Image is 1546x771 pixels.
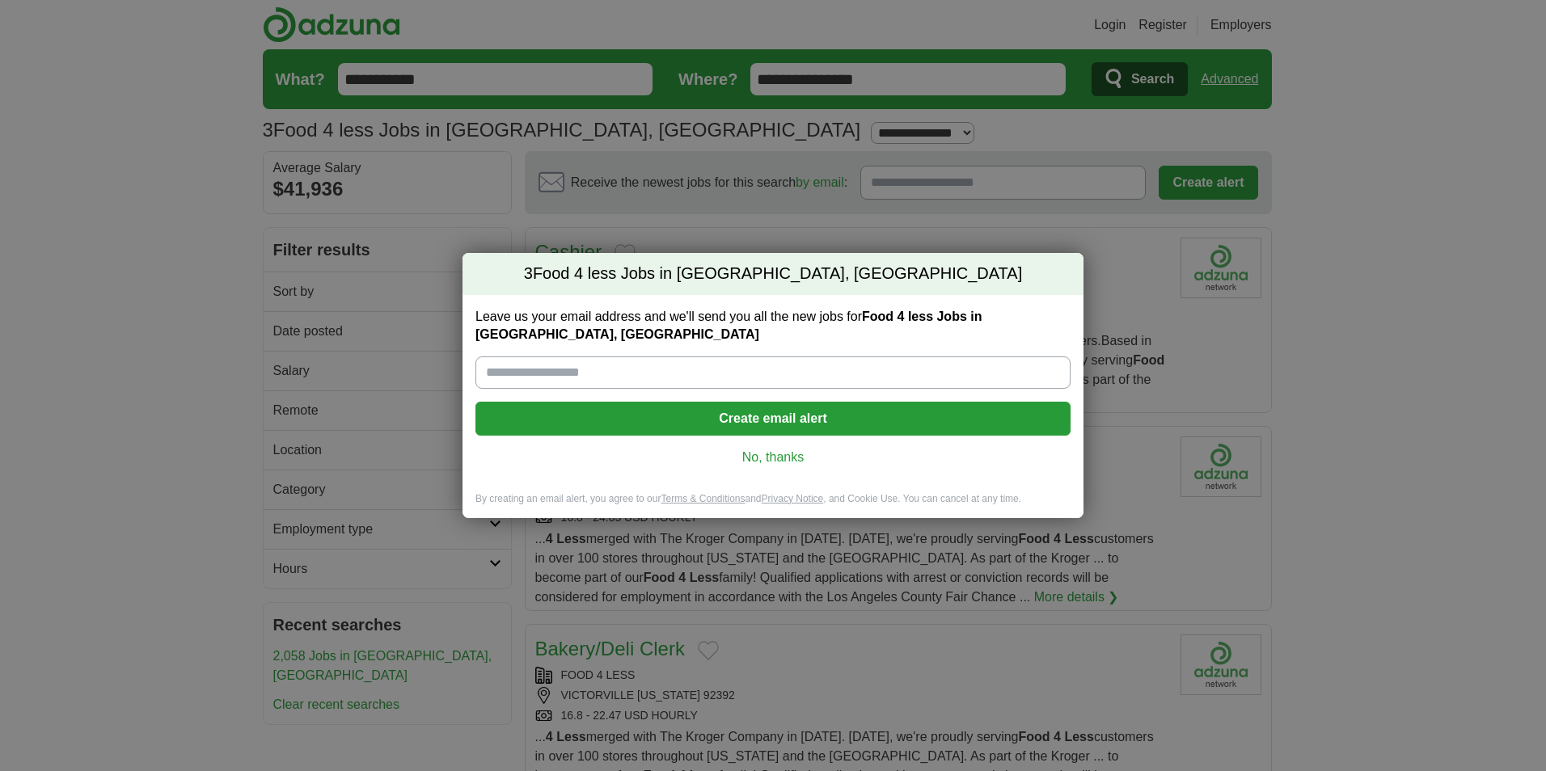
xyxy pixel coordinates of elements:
a: No, thanks [488,449,1058,466]
div: By creating an email alert, you agree to our and , and Cookie Use. You can cancel at any time. [463,492,1083,519]
label: Leave us your email address and we'll send you all the new jobs for [475,308,1071,343]
h2: Food 4 less Jobs in [GEOGRAPHIC_DATA], [GEOGRAPHIC_DATA] [463,253,1083,295]
button: Create email alert [475,402,1071,436]
a: Privacy Notice [762,493,824,504]
span: 3 [524,263,533,285]
strong: Food 4 less Jobs in [GEOGRAPHIC_DATA], [GEOGRAPHIC_DATA] [475,310,982,341]
a: Terms & Conditions [661,493,745,504]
